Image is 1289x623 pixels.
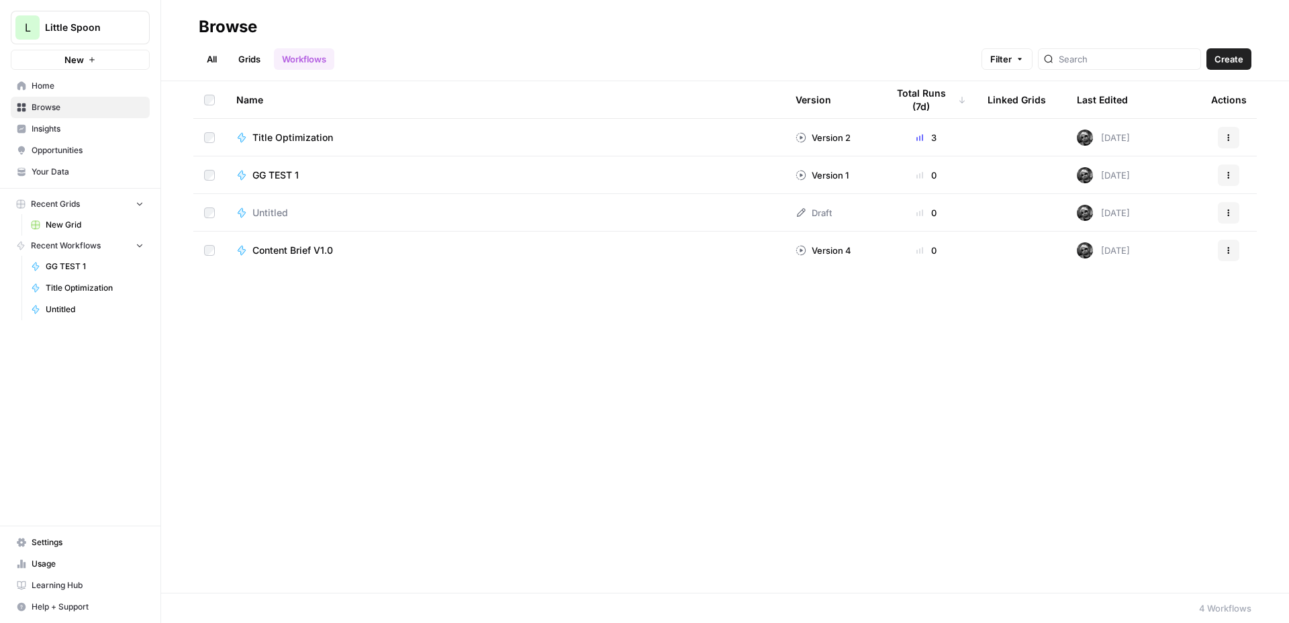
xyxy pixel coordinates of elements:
img: j9v4psfz38hvvwbq7vip6uz900fa [1077,167,1093,183]
span: Content Brief V1.0 [252,244,333,257]
a: Your Data [11,161,150,183]
span: Insights [32,123,144,135]
a: New Grid [25,214,150,236]
span: Recent Grids [31,198,80,210]
span: Title Optimization [46,282,144,294]
a: Learning Hub [11,575,150,596]
div: Version 1 [796,169,849,182]
img: j9v4psfz38hvvwbq7vip6uz900fa [1077,242,1093,258]
button: Filter [982,48,1033,70]
span: Your Data [32,166,144,178]
span: GG TEST 1 [252,169,299,182]
span: New Grid [46,219,144,231]
a: All [199,48,225,70]
div: Browse [199,16,257,38]
span: Usage [32,558,144,570]
div: [DATE] [1077,167,1130,183]
div: Actions [1211,81,1247,118]
img: j9v4psfz38hvvwbq7vip6uz900fa [1077,205,1093,221]
div: 3 [887,131,966,144]
a: Untitled [236,206,774,220]
div: [DATE] [1077,130,1130,146]
span: Learning Hub [32,579,144,591]
div: Name [236,81,774,118]
button: Create [1206,48,1251,70]
div: 0 [887,169,966,182]
input: Search [1059,52,1195,66]
button: Workspace: Little Spoon [11,11,150,44]
a: Opportunities [11,140,150,161]
a: Untitled [25,299,150,320]
div: Version 2 [796,131,851,144]
span: GG TEST 1 [46,260,144,273]
a: GG TEST 1 [25,256,150,277]
span: Untitled [46,303,144,316]
a: Insights [11,118,150,140]
div: [DATE] [1077,205,1130,221]
span: Filter [990,52,1012,66]
span: Little Spoon [45,21,126,34]
a: Workflows [274,48,334,70]
span: Settings [32,536,144,548]
div: Version [796,81,831,118]
div: Last Edited [1077,81,1128,118]
a: Settings [11,532,150,553]
span: Home [32,80,144,92]
div: 4 Workflows [1199,602,1251,615]
span: Browse [32,101,144,113]
a: Browse [11,97,150,118]
span: Create [1214,52,1243,66]
button: Recent Grids [11,194,150,214]
div: 0 [887,206,966,220]
span: Untitled [252,206,288,220]
span: New [64,53,84,66]
div: Total Runs (7d) [887,81,966,118]
button: Help + Support [11,596,150,618]
div: Version 4 [796,244,851,257]
a: Usage [11,553,150,575]
span: Help + Support [32,601,144,613]
div: Draft [796,206,832,220]
a: Content Brief V1.0 [236,244,774,257]
span: Recent Workflows [31,240,101,252]
button: Recent Workflows [11,236,150,256]
span: L [25,19,31,36]
div: 0 [887,244,966,257]
a: Home [11,75,150,97]
a: Grids [230,48,269,70]
div: [DATE] [1077,242,1130,258]
a: Title Optimization [236,131,774,144]
a: Title Optimization [25,277,150,299]
span: Title Optimization [252,131,333,144]
div: Linked Grids [988,81,1046,118]
a: GG TEST 1 [236,169,774,182]
img: j9v4psfz38hvvwbq7vip6uz900fa [1077,130,1093,146]
button: New [11,50,150,70]
span: Opportunities [32,144,144,156]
